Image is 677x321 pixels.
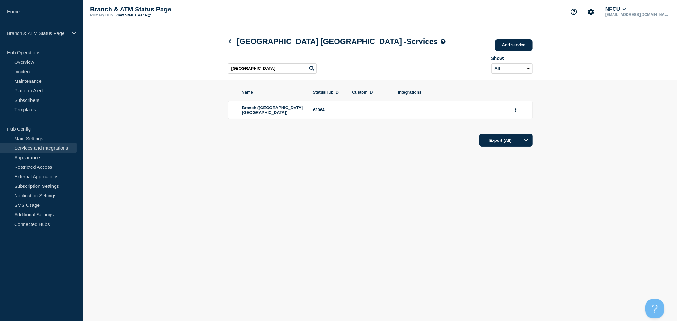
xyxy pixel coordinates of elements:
span: Custom ID [352,90,390,95]
select: Archived [491,63,533,74]
span: Name [242,90,305,95]
button: Account settings [584,5,598,18]
span: Branch ([GEOGRAPHIC_DATA] [GEOGRAPHIC_DATA]) [242,105,303,115]
button: Support [567,5,581,18]
button: group actions [512,105,520,115]
span: Integrations [398,90,505,95]
p: Branch & ATM Status Page [7,30,68,36]
input: Search services [228,63,317,74]
p: Branch & ATM Status Page [90,6,217,13]
button: Export (All) [479,134,533,147]
p: Primary Hub [90,13,113,17]
span: StatusHub ID [313,90,345,95]
div: 62964 [313,108,345,112]
iframe: Help Scout Beacon - Open [645,299,664,318]
a: View Status Page [115,13,150,17]
button: NFCU [604,6,627,12]
p: [EMAIL_ADDRESS][DOMAIN_NAME] [604,12,670,17]
div: Show: [491,56,533,61]
a: Add service [495,39,533,51]
h1: [GEOGRAPHIC_DATA] [GEOGRAPHIC_DATA] - Services [228,37,446,46]
button: Options [520,134,533,147]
